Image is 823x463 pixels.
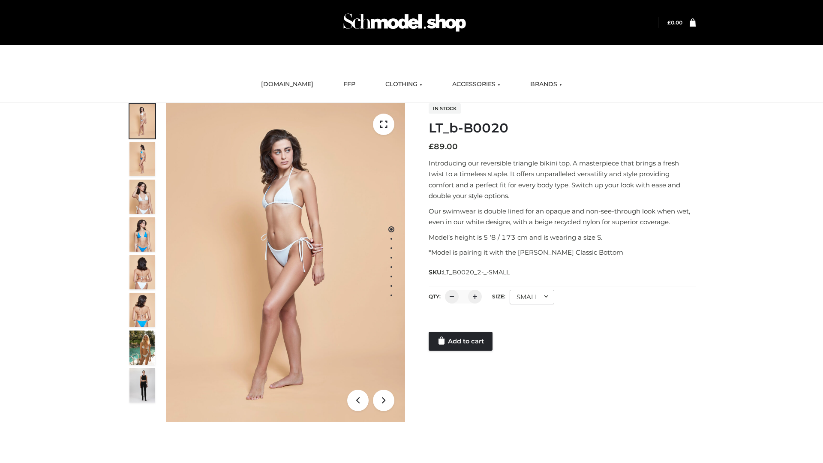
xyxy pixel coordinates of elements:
h1: LT_b-B0020 [429,120,696,136]
span: £ [429,142,434,151]
span: £ [667,19,671,26]
bdi: 0.00 [667,19,682,26]
img: 49df5f96394c49d8b5cbdcda3511328a.HD-1080p-2.5Mbps-49301101_thumbnail.jpg [129,368,155,403]
a: ACCESSORIES [446,75,507,94]
label: QTY: [429,293,441,300]
img: ArielClassicBikiniTop_CloudNine_AzureSky_OW114ECO_1 [166,103,405,422]
img: Schmodel Admin 964 [340,6,469,39]
p: Introducing our reversible triangle bikini top. A masterpiece that brings a fresh twist to a time... [429,158,696,201]
span: SKU: [429,267,511,277]
span: In stock [429,103,461,114]
a: £0.00 [667,19,682,26]
img: ArielClassicBikiniTop_CloudNine_AzureSky_OW114ECO_8-scaled.jpg [129,293,155,327]
span: LT_B0020_2-_-SMALL [443,268,510,276]
p: Our swimwear is double lined for an opaque and non-see-through look when wet, even in our white d... [429,206,696,228]
img: ArielClassicBikiniTop_CloudNine_AzureSky_OW114ECO_2-scaled.jpg [129,142,155,176]
p: Model’s height is 5 ‘8 / 173 cm and is wearing a size S. [429,232,696,243]
img: Arieltop_CloudNine_AzureSky2.jpg [129,331,155,365]
div: SMALL [510,290,554,304]
bdi: 89.00 [429,142,458,151]
a: CLOTHING [379,75,429,94]
a: [DOMAIN_NAME] [255,75,320,94]
a: Add to cart [429,332,493,351]
img: ArielClassicBikiniTop_CloudNine_AzureSky_OW114ECO_3-scaled.jpg [129,180,155,214]
img: ArielClassicBikiniTop_CloudNine_AzureSky_OW114ECO_7-scaled.jpg [129,255,155,289]
p: *Model is pairing it with the [PERSON_NAME] Classic Bottom [429,247,696,258]
img: ArielClassicBikiniTop_CloudNine_AzureSky_OW114ECO_1-scaled.jpg [129,104,155,138]
a: FFP [337,75,362,94]
label: Size: [492,293,505,300]
img: ArielClassicBikiniTop_CloudNine_AzureSky_OW114ECO_4-scaled.jpg [129,217,155,252]
a: BRANDS [524,75,568,94]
